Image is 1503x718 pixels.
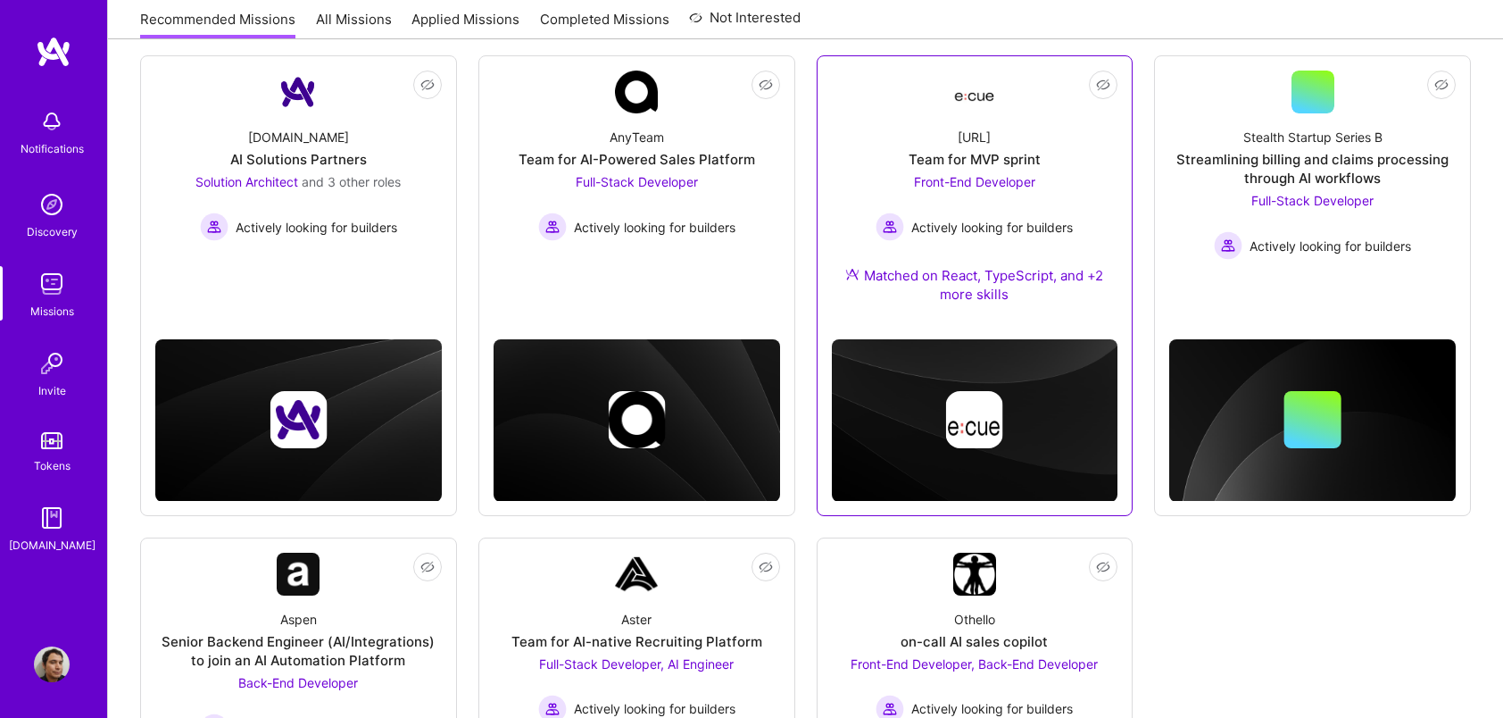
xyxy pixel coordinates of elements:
[954,610,995,629] div: Othello
[911,218,1073,237] span: Actively looking for builders
[1169,71,1456,279] a: Stealth Startup Series BStreamlining billing and claims processing through AI workflowsFull-Stack...
[901,632,1048,651] div: on-call AI sales copilot
[759,560,773,574] i: icon EyeClosed
[41,432,62,449] img: tokens
[1243,128,1383,146] div: Stealth Startup Series B
[236,218,397,237] span: Actively looking for builders
[200,213,228,241] img: Actively looking for builders
[248,128,349,146] div: [DOMAIN_NAME]
[238,675,358,690] span: Back-End Developer
[21,139,84,158] div: Notifications
[34,500,70,536] img: guide book
[230,150,367,169] div: AI Solutions Partners
[615,553,658,596] img: Company Logo
[155,339,442,501] img: cover
[38,381,66,400] div: Invite
[574,699,735,718] span: Actively looking for builders
[909,150,1041,169] div: Team for MVP sprint
[1096,78,1110,92] i: icon EyeClosed
[845,267,859,281] img: Ateam Purple Icon
[34,266,70,302] img: teamwork
[851,656,1098,672] span: Front-End Developer, Back-End Developer
[576,174,698,189] span: Full-Stack Developer
[958,128,991,146] div: [URL]
[832,71,1118,325] a: Company Logo[URL]Team for MVP sprintFront-End Developer Actively looking for buildersActively loo...
[1250,237,1411,255] span: Actively looking for builders
[540,10,669,39] a: Completed Missions
[34,346,70,381] img: Invite
[27,222,78,241] div: Discovery
[574,218,735,237] span: Actively looking for builders
[34,187,70,222] img: discovery
[832,266,1118,304] div: Matched on React, TypeScript, and +2 more skills
[608,391,665,448] img: Company logo
[610,128,664,146] div: AnyTeam
[1251,193,1374,208] span: Full-Stack Developer
[155,632,442,670] div: Senior Backend Engineer (AI/Integrations) to join an AI Automation Platform
[953,76,996,108] img: Company Logo
[689,7,801,39] a: Not Interested
[538,213,567,241] img: Actively looking for builders
[494,339,780,501] img: cover
[30,302,74,321] div: Missions
[946,391,1003,448] img: Company logo
[1169,339,1456,502] img: cover
[519,150,755,169] div: Team for AI-Powered Sales Platform
[1434,78,1449,92] i: icon EyeClosed
[9,536,95,555] div: [DOMAIN_NAME]
[411,10,519,39] a: Applied Missions
[140,10,295,39] a: Recommended Missions
[1096,560,1110,574] i: icon EyeClosed
[621,610,652,629] div: Aster
[420,78,435,92] i: icon EyeClosed
[34,456,71,475] div: Tokens
[914,174,1035,189] span: Front-End Developer
[195,174,298,189] span: Solution Architect
[316,10,392,39] a: All Missions
[1214,231,1242,260] img: Actively looking for builders
[759,78,773,92] i: icon EyeClosed
[494,71,780,279] a: Company LogoAnyTeamTeam for AI-Powered Sales PlatformFull-Stack Developer Actively looking for bu...
[36,36,71,68] img: logo
[420,560,435,574] i: icon EyeClosed
[1169,150,1456,188] div: Streamlining billing and claims processing through AI workflows
[277,553,320,596] img: Company Logo
[34,647,70,682] img: User Avatar
[511,632,762,651] div: Team for AI-native Recruiting Platform
[539,656,734,672] span: Full-Stack Developer, AI Engineer
[280,610,317,629] div: Aspen
[832,339,1118,501] img: cover
[953,553,996,596] img: Company Logo
[34,104,70,139] img: bell
[876,213,904,241] img: Actively looking for builders
[911,699,1073,718] span: Actively looking for builders
[615,71,658,113] img: Company Logo
[302,174,401,189] span: and 3 other roles
[277,71,320,113] img: Company Logo
[270,391,327,448] img: Company logo
[155,71,442,279] a: Company Logo[DOMAIN_NAME]AI Solutions PartnersSolution Architect and 3 other rolesActively lookin...
[29,647,74,682] a: User Avatar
